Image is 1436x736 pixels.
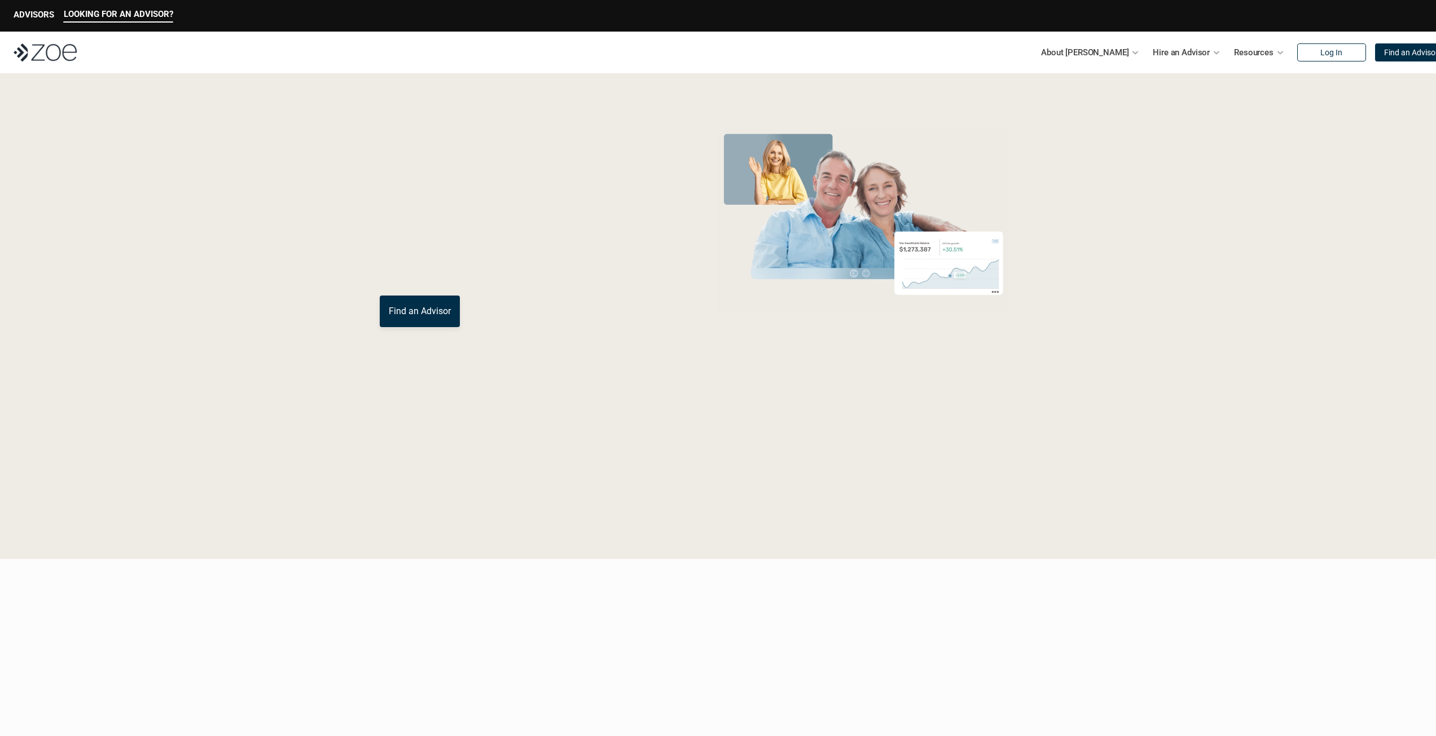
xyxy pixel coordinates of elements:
p: About [PERSON_NAME] [1041,44,1128,61]
p: You deserve an advisor you can trust. [PERSON_NAME], hire, and invest with vetted, fiduciary, fin... [380,255,671,282]
img: Zoe Financial Hero Image [713,129,1014,312]
a: Log In [1297,43,1366,61]
span: with a Financial Advisor [380,162,608,244]
p: ADVISORS [14,10,54,20]
p: Loremipsum: *DolOrsi Ametconsecte adi Eli Seddoeius tem inc utlaboreet. Dol 3048 MagNaal Enimadmi... [27,471,1409,505]
p: Find an Advisor [389,306,451,316]
em: The information in the visuals above is for illustrative purposes only and does not represent an ... [707,319,1020,325]
p: Log In [1320,48,1342,58]
p: Resources [1234,44,1273,61]
p: LOOKING FOR AN ADVISOR? [64,9,173,19]
p: Hire an Advisor [1153,44,1210,61]
span: Grow Your Wealth [380,125,631,168]
a: Find an Advisor [380,296,460,327]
